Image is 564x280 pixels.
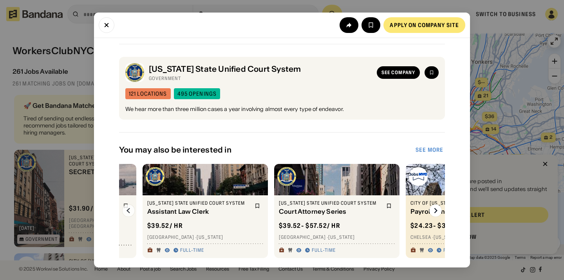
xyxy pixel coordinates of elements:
div: [US_STATE] State Unified Court System [149,64,372,74]
div: Full-time [180,247,204,253]
div: Full-time [443,247,467,253]
div: We hear more than three million cases a year involving almost every type of endeavor. [125,105,439,113]
div: [GEOGRAPHIC_DATA] · [US_STATE] [147,234,263,240]
img: City of New York logo [409,167,428,186]
img: New York State Unified Court System logo [277,167,296,186]
div: 495 openings [177,91,217,96]
div: Assistant Law Clerk [147,208,250,215]
img: New York State Unified Court System logo [146,167,164,186]
div: 121 locations [129,91,167,96]
div: See more [416,147,443,153]
div: $ 39.52 / hr [147,222,183,230]
div: $ 39.52 - $57.52 / hr [279,222,340,230]
div: $ 24.23 - $32.15 / hr [410,222,472,230]
img: New York State Unified Court System logo [125,63,144,82]
button: Close [99,17,114,33]
div: See company [381,70,415,75]
div: [US_STATE] State Unified Court System [279,200,381,206]
div: City of [US_STATE] [410,200,513,206]
div: [GEOGRAPHIC_DATA] · [US_STATE] [279,234,395,240]
div: You may also be interested in [119,145,414,155]
div: Chelsea · [US_STATE] [410,234,526,240]
div: Court Attorney Series [279,208,381,215]
div: Full-time [312,247,336,253]
div: [US_STATE] State Unified Court System [147,200,250,206]
img: Right Arrow [429,204,442,217]
img: Left Arrow [122,204,135,217]
div: Apply on company site [390,22,459,28]
div: Government [149,75,372,82]
div: Payroll Funding Bookkeeper [410,208,513,215]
